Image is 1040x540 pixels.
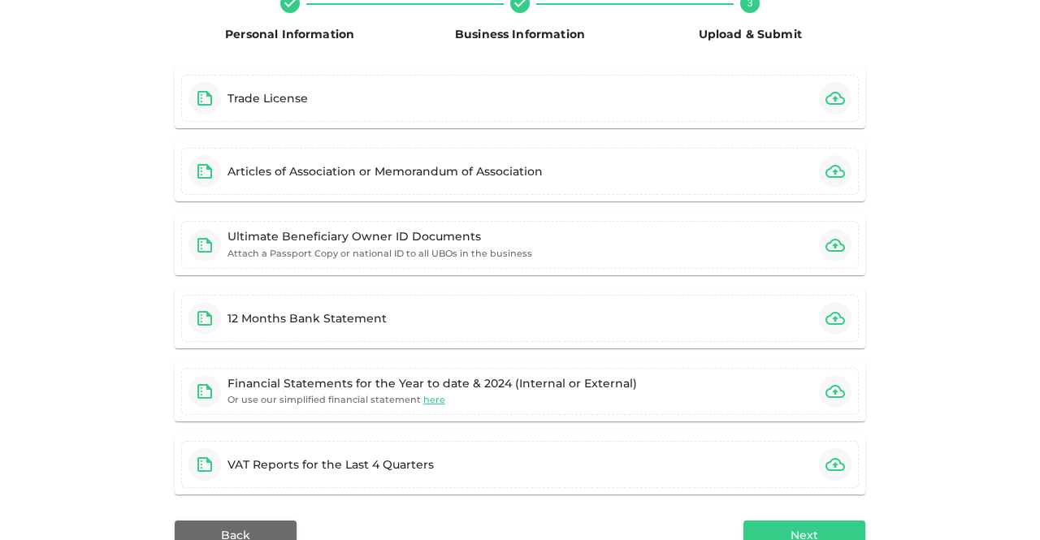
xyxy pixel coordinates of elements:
[227,163,543,179] div: Articles of Association or Memorandum of Association
[227,228,532,244] div: Ultimate Beneficiary Owner ID Documents
[227,391,445,408] small: Or use our simplified financial statement
[227,375,637,391] div: Financial Statements for the Year to date & 2024 (Internal or External)
[227,248,532,259] small: Attach a Passport Copy or national ID to all UBOs in the business
[227,456,434,473] div: VAT Reports for the Last 4 Quarters
[423,394,445,405] span: here
[699,27,802,41] span: Upload & Submit
[227,310,387,326] div: 12 Months Bank Statement
[227,90,308,106] div: Trade License
[455,27,585,41] span: Business Information
[225,27,354,41] span: Personal Information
